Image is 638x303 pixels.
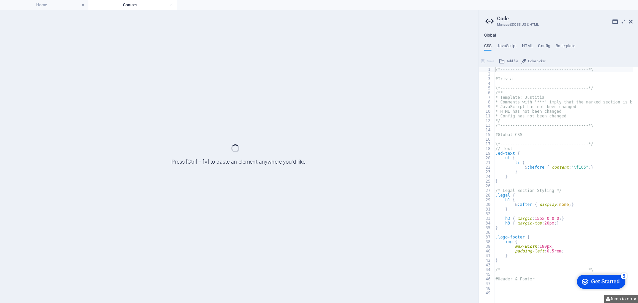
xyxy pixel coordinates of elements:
span: Add file [507,57,518,65]
div: 3 [479,76,495,81]
h4: JavaScript [497,44,516,51]
h2: Code [497,16,633,22]
div: 26 [479,184,495,188]
div: 45 [479,272,495,277]
div: 7 [479,95,495,100]
div: 48 [479,286,495,291]
div: 35 [479,226,495,230]
div: Get Started [20,7,48,13]
div: 5 [49,1,56,8]
div: 9 [479,104,495,109]
div: 38 [479,239,495,244]
div: 27 [479,188,495,193]
div: 10 [479,109,495,114]
div: 31 [479,207,495,212]
div: 21 [479,160,495,165]
div: 11 [479,114,495,118]
h4: Contact [88,1,177,9]
h3: Manage (S)CSS, JS & HTML [497,22,619,28]
div: 2 [479,72,495,76]
div: 46 [479,277,495,281]
div: 34 [479,221,495,226]
div: 30 [479,202,495,207]
div: 20 [479,156,495,160]
div: 13 [479,123,495,128]
div: 44 [479,267,495,272]
div: 6 [479,90,495,95]
div: Get Started 5 items remaining, 0% complete [5,3,54,17]
div: 15 [479,132,495,137]
div: 43 [479,263,495,267]
div: 24 [479,174,495,179]
div: 39 [479,244,495,249]
div: 25 [479,179,495,184]
button: Jump to error [604,295,638,303]
div: 41 [479,253,495,258]
div: 12 [479,118,495,123]
div: 29 [479,198,495,202]
div: 40 [479,249,495,253]
button: Color picker [520,57,546,65]
div: 8 [479,100,495,104]
div: 49 [479,291,495,295]
h4: Boilerplate [556,44,575,51]
div: 14 [479,128,495,132]
div: 16 [479,137,495,142]
h4: Config [538,44,550,51]
div: 28 [479,193,495,198]
div: 36 [479,230,495,235]
div: 42 [479,258,495,263]
div: 5 [479,86,495,90]
div: 17 [479,142,495,146]
div: 18 [479,146,495,151]
h4: HTML [522,44,533,51]
h4: CSS [484,44,491,51]
div: 37 [479,235,495,239]
span: Color picker [528,57,545,65]
div: 33 [479,216,495,221]
div: 4 [479,81,495,86]
div: 32 [479,212,495,216]
h4: Global [484,33,496,38]
div: 19 [479,151,495,156]
div: 1 [479,67,495,72]
button: Add file [498,57,519,65]
div: 22 [479,165,495,170]
div: 23 [479,170,495,174]
div: 47 [479,281,495,286]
